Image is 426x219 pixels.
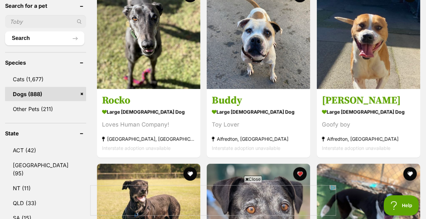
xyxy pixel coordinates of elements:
[5,60,86,66] header: Species
[241,0,245,5] img: adc.png
[49,0,53,5] img: adc.png
[5,87,86,101] a: Dogs (888)
[5,158,86,180] a: [GEOGRAPHIC_DATA] (95)
[5,143,86,157] a: ACT (42)
[322,94,415,107] h3: [PERSON_NAME]
[102,134,195,143] strong: [GEOGRAPHIC_DATA], [GEOGRAPHIC_DATA]
[322,120,415,129] div: Goofy boy
[5,3,86,9] header: Search for a pet
[5,181,86,195] a: NT (11)
[212,94,305,107] h3: Buddy
[102,107,195,116] strong: large [DEMOGRAPHIC_DATA] Dog
[207,89,310,157] a: Buddy large [DEMOGRAPHIC_DATA] Dog Toy Lover Alfredton, [GEOGRAPHIC_DATA] Interstate adoption una...
[212,145,280,151] span: Interstate adoption unavailable
[183,167,197,181] button: favourite
[294,167,307,181] button: favourite
[322,134,415,143] strong: Alfredton, [GEOGRAPHIC_DATA]
[102,94,195,107] h3: Rocko
[317,89,420,157] a: [PERSON_NAME] large [DEMOGRAPHIC_DATA] Dog Goofy boy Alfredton, [GEOGRAPHIC_DATA] Interstate adop...
[403,167,417,181] button: favourite
[97,89,200,157] a: Rocko large [DEMOGRAPHIC_DATA] Dog Loves Human Company! [GEOGRAPHIC_DATA], [GEOGRAPHIC_DATA] Inte...
[90,185,336,216] iframe: Advertisement
[322,145,391,151] span: Interstate adoption unavailable
[5,102,86,116] a: Other Pets (211)
[244,176,262,182] span: Close
[212,120,305,129] div: Toy Lover
[5,15,86,28] input: Toby
[102,120,195,129] div: Loves Human Company!
[212,107,305,116] strong: large [DEMOGRAPHIC_DATA] Dog
[5,196,86,210] a: QLD (33)
[5,130,86,136] header: State
[384,195,419,216] iframe: Help Scout Beacon - Open
[5,72,86,86] a: Cats (1,677)
[5,31,84,45] button: Search
[102,145,171,151] span: Interstate adoption unavailable
[212,134,305,143] strong: Alfredton, [GEOGRAPHIC_DATA]
[322,107,415,116] strong: large [DEMOGRAPHIC_DATA] Dog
